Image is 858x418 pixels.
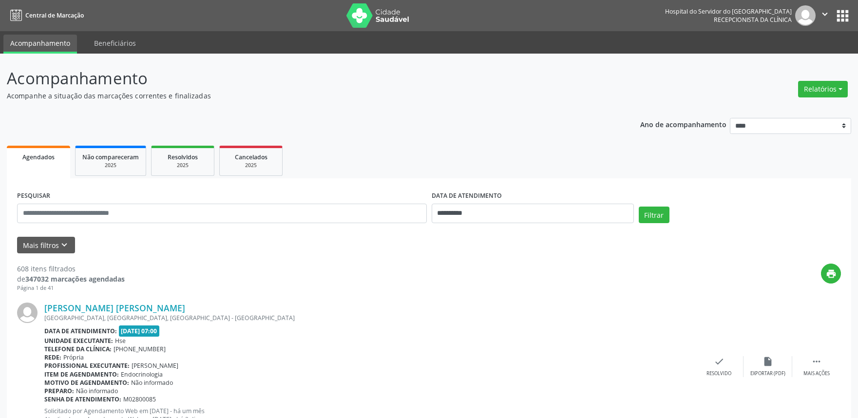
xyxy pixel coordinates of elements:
span: Endocrinologia [121,370,163,379]
a: Central de Marcação [7,7,84,23]
div: Hospital do Servidor do [GEOGRAPHIC_DATA] [665,7,792,16]
b: Preparo: [44,387,74,395]
a: [PERSON_NAME] [PERSON_NAME] [44,303,185,313]
i: print [826,268,837,279]
i:  [820,9,830,19]
b: Senha de atendimento: [44,395,121,403]
span: Não informado [76,387,118,395]
p: Acompanhe a situação das marcações correntes e finalizadas [7,91,598,101]
span: Hse [115,337,126,345]
b: Unidade executante: [44,337,113,345]
span: Cancelados [235,153,267,161]
p: Acompanhamento [7,66,598,91]
b: Profissional executante: [44,361,130,370]
button: Filtrar [639,207,669,223]
a: Beneficiários [87,35,143,52]
button: print [821,264,841,284]
p: Ano de acompanhamento [640,118,726,130]
div: 2025 [158,162,207,169]
span: Não informado [131,379,173,387]
span: [PHONE_NUMBER] [114,345,166,353]
label: DATA DE ATENDIMENTO [432,189,502,204]
div: Página 1 de 41 [17,284,125,292]
b: Telefone da clínica: [44,345,112,353]
div: 2025 [82,162,139,169]
span: Recepcionista da clínica [714,16,792,24]
i: check [714,356,725,367]
img: img [795,5,816,26]
div: de [17,274,125,284]
label: PESQUISAR [17,189,50,204]
div: Resolvido [706,370,731,377]
span: Própria [63,353,84,361]
button: Relatórios [798,81,848,97]
b: Data de atendimento: [44,327,117,335]
span: Central de Marcação [25,11,84,19]
b: Rede: [44,353,61,361]
div: 2025 [227,162,275,169]
i:  [811,356,822,367]
span: Resolvidos [168,153,198,161]
div: 608 itens filtrados [17,264,125,274]
button: Mais filtroskeyboard_arrow_down [17,237,75,254]
span: Não compareceram [82,153,139,161]
span: M02800085 [123,395,156,403]
b: Item de agendamento: [44,370,119,379]
div: Exportar (PDF) [750,370,785,377]
div: [GEOGRAPHIC_DATA], [GEOGRAPHIC_DATA], [GEOGRAPHIC_DATA] - [GEOGRAPHIC_DATA] [44,314,695,322]
strong: 347032 marcações agendadas [25,274,125,284]
i: insert_drive_file [763,356,773,367]
button: apps [834,7,851,24]
img: img [17,303,38,323]
span: [DATE] 07:00 [119,325,160,337]
i: keyboard_arrow_down [59,240,70,250]
button:  [816,5,834,26]
span: Agendados [22,153,55,161]
div: Mais ações [803,370,830,377]
b: Motivo de agendamento: [44,379,129,387]
span: [PERSON_NAME] [132,361,178,370]
a: Acompanhamento [3,35,77,54]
